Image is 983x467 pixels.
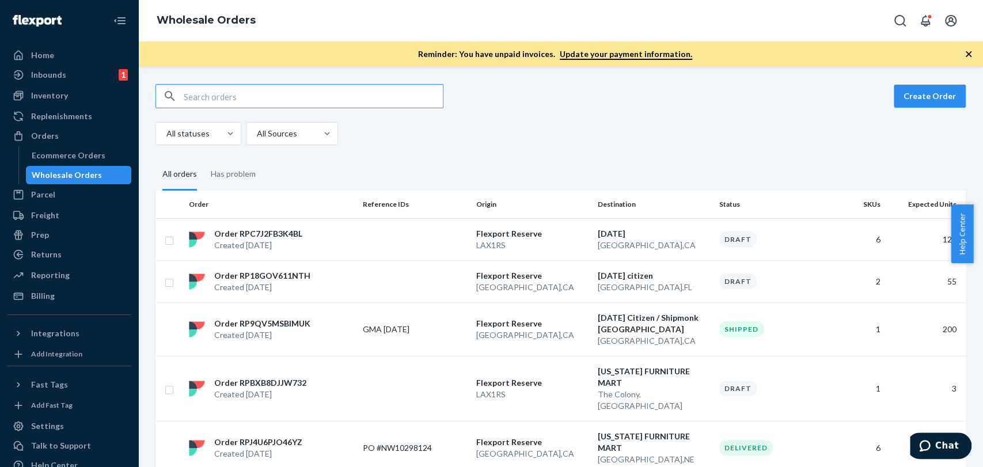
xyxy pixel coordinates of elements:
td: 3 [885,356,966,421]
p: [US_STATE] FURNITURE MART [598,431,710,454]
div: Draft [719,274,757,289]
p: [GEOGRAPHIC_DATA] , NE [598,454,710,465]
p: Reminder: You have unpaid invoices. [418,48,692,60]
div: Shipped [719,321,764,337]
div: All orders [162,159,197,191]
button: Open Search Box [889,9,912,32]
img: Flexport logo [13,15,62,26]
iframe: Opens a widget where you can chat to one of our agents [910,432,971,461]
button: Help Center [951,204,973,263]
img: flexport logo [189,274,205,290]
td: 2 [828,260,885,302]
p: Flexport Reserve [476,377,589,389]
p: GMA October 2025 [363,324,455,335]
div: Inbounds [31,69,66,81]
p: [DATE] Citizen / Shipmonk [GEOGRAPHIC_DATA] [598,312,710,335]
div: Reporting [31,269,70,281]
a: Freight [7,206,131,225]
a: Wholesale Orders [157,14,256,26]
div: Add Fast Tag [31,400,73,410]
button: Fast Tags [7,375,131,394]
button: Talk to Support [7,436,131,455]
p: LAX1RS [476,389,589,400]
input: All statuses [165,128,166,139]
div: Ecommerce Orders [32,150,105,161]
p: [GEOGRAPHIC_DATA] , CA [598,335,710,347]
p: PO #NW10298124 [363,442,455,454]
a: Returns [7,245,131,264]
a: Orders [7,127,131,145]
th: Expected Units [885,191,966,218]
div: Freight [31,210,59,221]
a: Home [7,46,131,64]
a: Parcel [7,185,131,204]
div: Home [31,50,54,61]
th: Reference IDs [358,191,472,218]
td: 1 [828,302,885,356]
button: Open notifications [914,9,937,32]
div: Delivered [719,440,773,455]
p: Flexport Reserve [476,228,589,240]
p: Order RP9QV5MSBIMUK [214,318,310,329]
a: Replenishments [7,107,131,126]
img: flexport logo [189,231,205,248]
div: Replenishments [31,111,92,122]
img: flexport logo [189,440,205,456]
p: Flexport Reserve [476,318,589,329]
a: Ecommerce Orders [26,146,132,165]
p: Created [DATE] [214,240,302,251]
div: Orders [31,130,59,142]
p: [US_STATE] FURNITURE MART [598,366,710,389]
p: Created [DATE] [214,448,302,460]
p: Order RPJ4U6PJO46YZ [214,436,302,448]
p: [DATE] [598,228,710,240]
td: 55 [885,260,966,302]
button: Close Navigation [108,9,131,32]
p: Order RPC7J2FB3K4BL [214,228,302,240]
p: [GEOGRAPHIC_DATA] , FL [598,282,710,293]
td: 1 [828,356,885,421]
div: Prep [31,229,49,241]
div: 1 [119,69,128,81]
a: Update your payment information. [560,49,692,60]
div: Fast Tags [31,379,68,390]
p: Created [DATE] [214,282,310,293]
p: Flexport Reserve [476,270,589,282]
img: flexport logo [189,381,205,397]
p: Order RP18GOV611NTH [214,270,310,282]
a: Billing [7,287,131,305]
a: Add Integration [7,347,131,361]
input: Search orders [184,85,443,108]
td: 6 [828,218,885,260]
p: [GEOGRAPHIC_DATA] , CA [476,329,589,341]
a: Inventory [7,86,131,105]
div: Talk to Support [31,440,91,451]
th: Destination [593,191,715,218]
a: Add Fast Tag [7,398,131,412]
button: Integrations [7,324,131,343]
p: Created [DATE] [214,329,310,341]
p: The Colony , [GEOGRAPHIC_DATA] [598,389,710,412]
button: Create Order [894,85,966,108]
div: Has problem [211,159,256,189]
div: Settings [31,420,64,432]
p: [GEOGRAPHIC_DATA] , CA [476,282,589,293]
p: [GEOGRAPHIC_DATA] , CA [598,240,710,251]
div: Wholesale Orders [32,169,102,181]
th: Status [715,191,828,218]
div: Add Integration [31,349,82,359]
div: Integrations [31,328,79,339]
input: All Sources [256,128,257,139]
a: Prep [7,226,131,244]
td: 200 [885,302,966,356]
a: Settings [7,417,131,435]
th: SKUs [828,191,885,218]
ol: breadcrumbs [147,4,265,37]
p: [GEOGRAPHIC_DATA] , CA [476,448,589,460]
div: Parcel [31,189,55,200]
button: Open account menu [939,9,962,32]
a: Inbounds1 [7,66,131,84]
a: Wholesale Orders [26,166,132,184]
